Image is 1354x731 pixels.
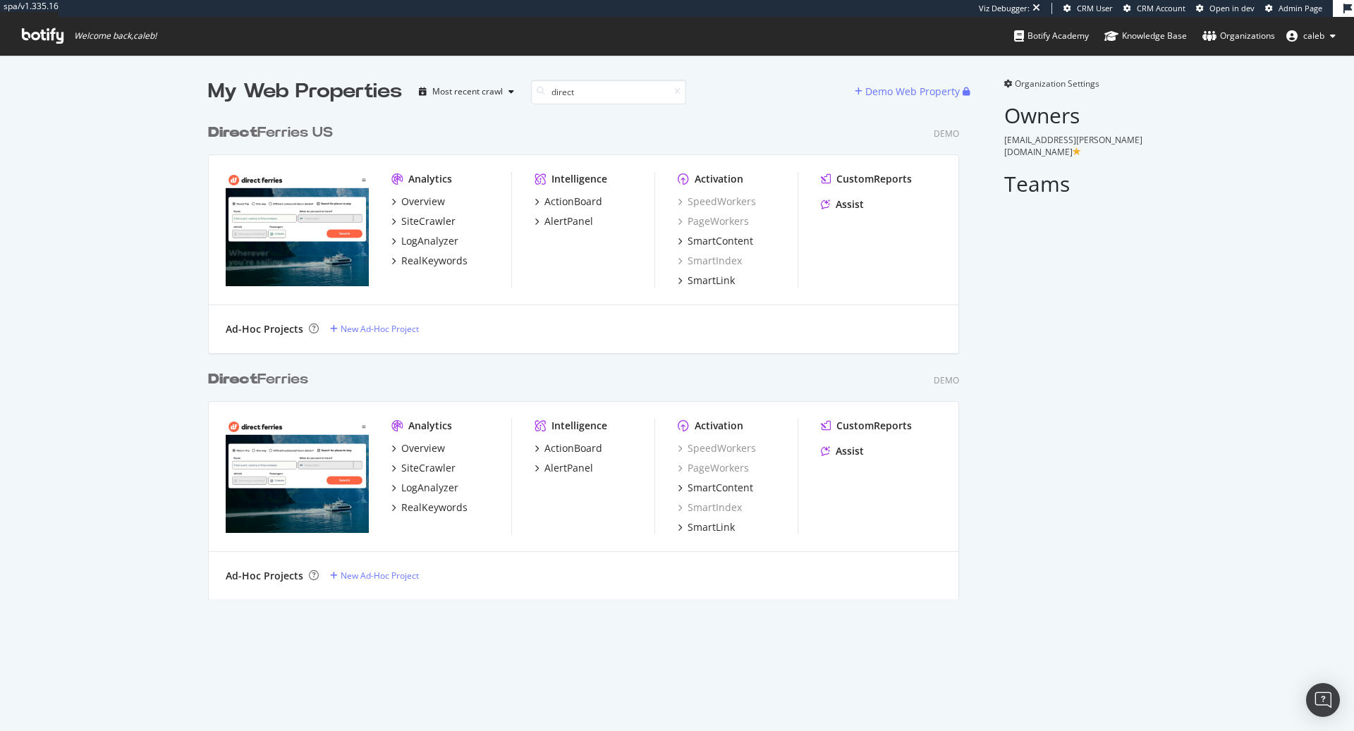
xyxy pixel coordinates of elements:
[678,234,753,248] a: SmartContent
[401,441,445,455] div: Overview
[678,500,742,515] a: SmartIndex
[688,481,753,495] div: SmartContent
[401,214,456,228] div: SiteCrawler
[1015,78,1099,90] span: Organization Settings
[688,274,735,288] div: SmartLink
[544,195,602,209] div: ActionBoard
[688,520,735,534] div: SmartLink
[1306,683,1340,717] div: Open Intercom Messenger
[1004,134,1142,158] span: [EMAIL_ADDRESS][PERSON_NAME][DOMAIN_NAME]
[208,372,257,386] b: Direct
[695,419,743,433] div: Activation
[979,3,1030,14] div: Viz Debugger:
[330,323,419,335] a: New Ad-Hoc Project
[934,128,959,140] div: Demo
[408,419,452,433] div: Analytics
[1202,29,1275,43] div: Organizations
[226,419,369,533] img: Direct Ferries
[678,461,749,475] a: PageWorkers
[1196,3,1255,14] a: Open in dev
[1104,17,1187,55] a: Knowledge Base
[391,195,445,209] a: Overview
[535,441,602,455] a: ActionBoard
[208,125,257,140] b: Direct
[535,195,602,209] a: ActionBoard
[391,500,468,515] a: RealKeywords
[1202,17,1275,55] a: Organizations
[401,461,456,475] div: SiteCrawler
[391,481,458,495] a: LogAnalyzer
[1137,3,1185,13] span: CRM Account
[1275,25,1347,47] button: caleb
[413,80,520,103] button: Most recent crawl
[1063,3,1113,14] a: CRM User
[821,444,864,458] a: Assist
[208,106,970,599] div: grid
[531,80,686,104] input: Search
[836,419,912,433] div: CustomReports
[208,369,314,390] a: DirectFerries
[1303,30,1324,42] span: caleb
[678,254,742,268] a: SmartIndex
[1004,104,1146,127] h2: Owners
[544,441,602,455] div: ActionBoard
[678,274,735,288] a: SmartLink
[1014,17,1089,55] a: Botify Academy
[1209,3,1255,13] span: Open in dev
[678,520,735,534] a: SmartLink
[535,461,593,475] a: AlertPanel
[208,123,333,143] div: Ferries US
[678,195,756,209] a: SpeedWorkers
[678,441,756,455] a: SpeedWorkers
[401,254,468,268] div: RealKeywords
[865,85,960,99] div: Demo Web Property
[208,78,402,106] div: My Web Properties
[695,172,743,186] div: Activation
[678,481,753,495] a: SmartContent
[678,214,749,228] a: PageWorkers
[1104,29,1187,43] div: Knowledge Base
[544,461,593,475] div: AlertPanel
[855,85,963,97] a: Demo Web Property
[551,172,607,186] div: Intelligence
[855,80,963,103] button: Demo Web Property
[391,234,458,248] a: LogAnalyzer
[226,569,303,583] div: Ad-Hoc Projects
[821,419,912,433] a: CustomReports
[1265,3,1322,14] a: Admin Page
[688,234,753,248] div: SmartContent
[341,570,419,582] div: New Ad-Hoc Project
[391,441,445,455] a: Overview
[226,172,369,286] img: Direct Ferries US
[330,570,419,582] a: New Ad-Hoc Project
[1279,3,1322,13] span: Admin Page
[391,214,456,228] a: SiteCrawler
[226,322,303,336] div: Ad-Hoc Projects
[821,172,912,186] a: CustomReports
[551,419,607,433] div: Intelligence
[821,197,864,211] a: Assist
[401,500,468,515] div: RealKeywords
[408,172,452,186] div: Analytics
[1077,3,1113,13] span: CRM User
[208,123,338,143] a: DirectFerries US
[208,369,308,390] div: Ferries
[401,481,458,495] div: LogAnalyzer
[535,214,593,228] a: AlertPanel
[391,254,468,268] a: RealKeywords
[401,234,458,248] div: LogAnalyzer
[836,172,912,186] div: CustomReports
[544,214,593,228] div: AlertPanel
[341,323,419,335] div: New Ad-Hoc Project
[836,444,864,458] div: Assist
[401,195,445,209] div: Overview
[934,374,959,386] div: Demo
[391,461,456,475] a: SiteCrawler
[1014,29,1089,43] div: Botify Academy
